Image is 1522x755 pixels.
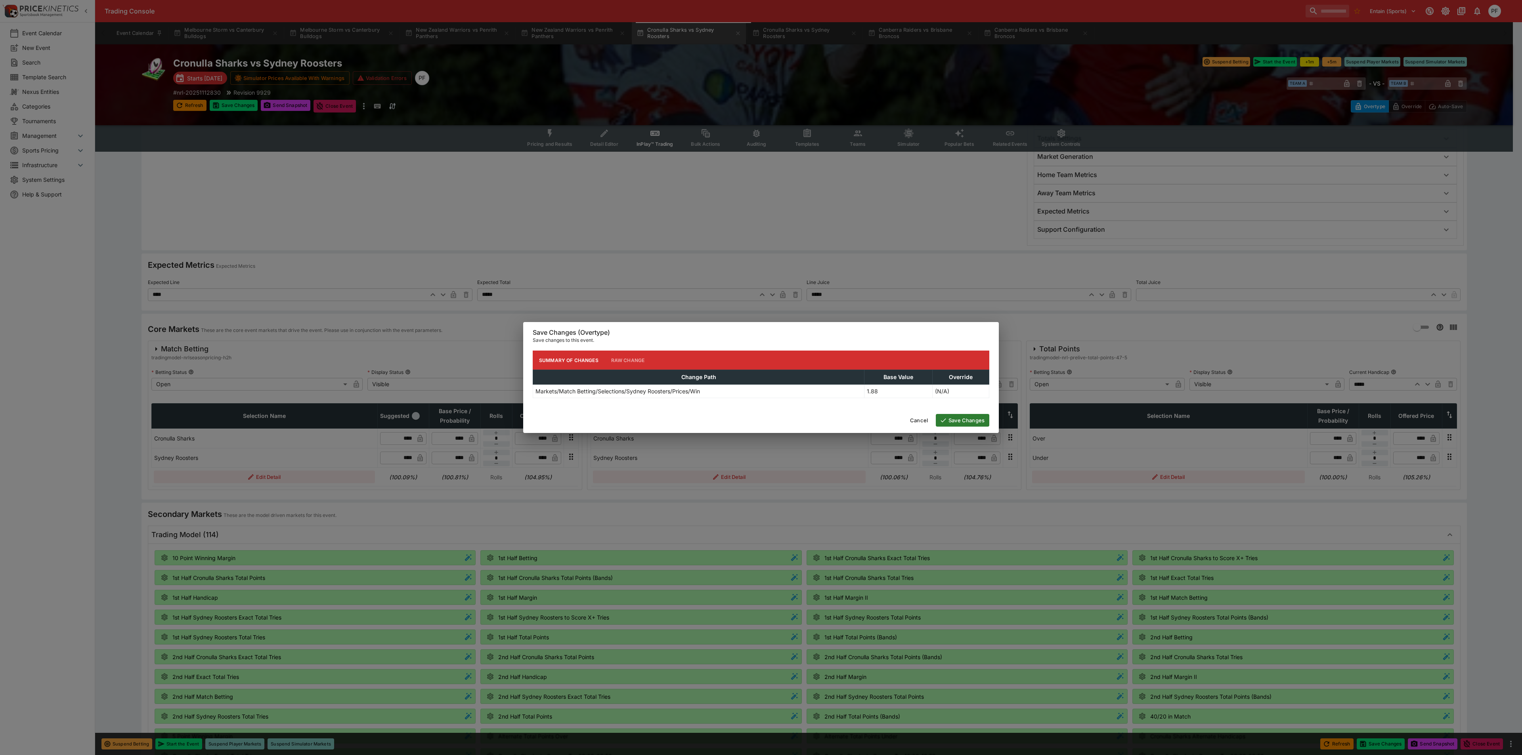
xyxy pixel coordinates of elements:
button: Cancel [905,414,933,427]
p: Markets/Match Betting/Selections/Sydney Roosters/Prices/Win [535,387,700,395]
th: Change Path [533,370,864,385]
th: Override [933,370,989,385]
p: Save changes to this event. [533,336,989,344]
button: Summary of Changes [533,351,605,370]
h6: Save Changes (Overtype) [533,328,989,337]
th: Base Value [864,370,933,385]
button: Save Changes [936,414,989,427]
button: Raw Change [605,351,651,370]
td: 1.88 [864,385,933,398]
td: (N/A) [933,385,989,398]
